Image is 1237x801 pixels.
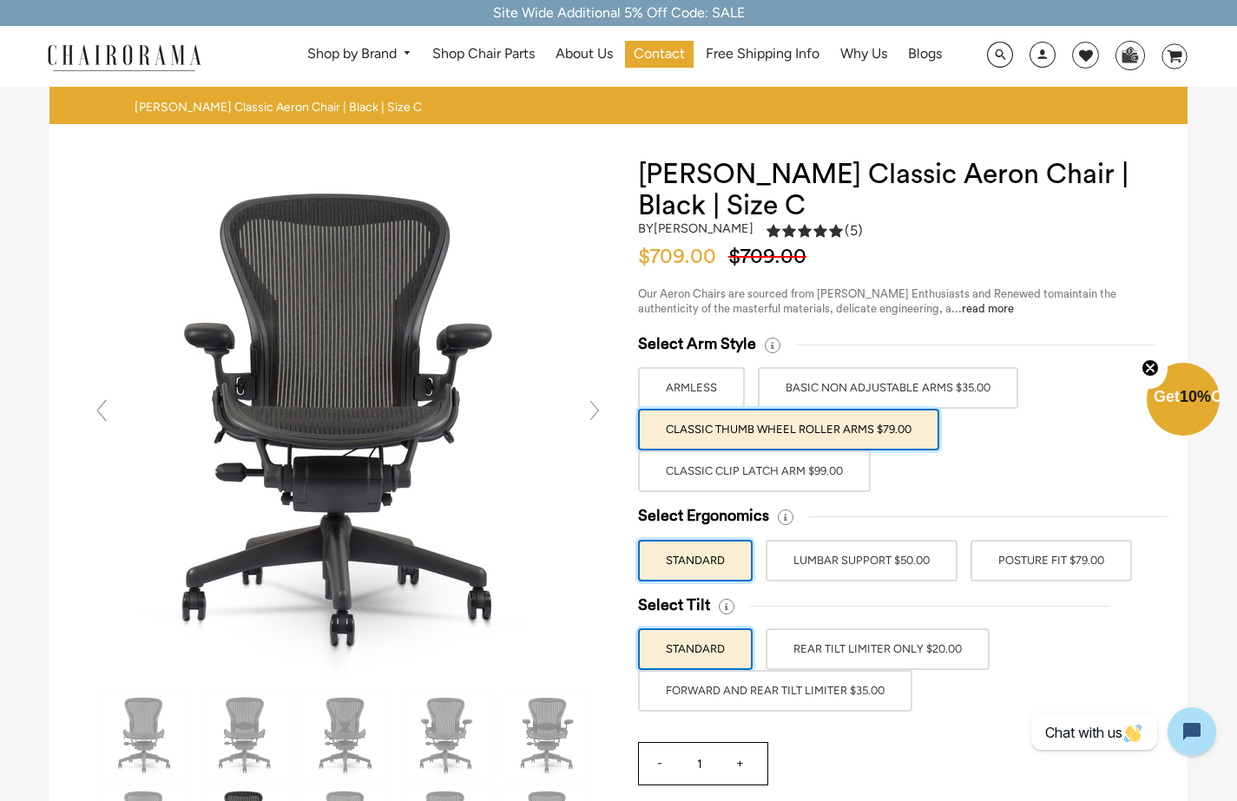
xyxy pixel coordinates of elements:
h2: by [638,221,753,236]
span: Why Us [840,45,887,63]
label: ARMLESS [638,367,745,409]
label: STANDARD [638,540,753,581]
a: Why Us [832,41,896,68]
img: Herman Miller Classic Aeron Chair | Black | Size C - chairorama [202,692,289,778]
span: Select Ergonomics [638,506,769,526]
nav: breadcrumbs [135,100,428,115]
label: POSTURE FIT $79.00 [971,540,1132,581]
label: Classic Clip Latch Arm $99.00 [638,450,871,492]
span: (5) [845,222,863,240]
a: read more [962,303,1014,314]
span: Get Off [1154,388,1234,405]
a: About Us [547,41,622,68]
h1: [PERSON_NAME] Classic Aeron Chair | Black | Size C [638,159,1153,221]
label: REAR TILT LIMITER ONLY $20.00 [766,628,990,670]
div: 5.0 rating (5 votes) [767,221,863,240]
a: Free Shipping Info [697,41,828,68]
span: About Us [556,45,613,63]
span: $709.00 [638,246,725,267]
span: Free Shipping Info [706,45,819,63]
span: Blogs [908,45,942,63]
span: Shop Chair Parts [432,45,535,63]
span: Select Tilt [638,595,710,615]
label: LUMBAR SUPPORT $50.00 [766,540,957,581]
span: Our Aeron Chairs are sourced from [PERSON_NAME] Enthusiasts and Renewed to [638,288,1054,299]
a: Blogs [899,41,951,68]
button: Close teaser [1133,349,1168,389]
a: Contact [625,41,694,68]
span: $709.00 [728,246,815,267]
a: 5.0 rating (5 votes) [767,221,863,245]
input: + [719,743,760,785]
label: BASIC NON ADJUSTABLE ARMS $35.00 [758,367,1018,409]
label: FORWARD AND REAR TILT LIMITER $35.00 [638,670,912,712]
img: Herman Miller Classic Aeron Chair | Black | Size C - chairorama [404,692,490,778]
nav: DesktopNavigation [285,41,965,73]
a: Shop Chair Parts [424,41,543,68]
span: 10% [1180,388,1211,405]
label: STANDARD [638,628,753,670]
img: DSC_4463_0fec1238-cd9d-4a4f-bad5-670a76fd0237_grande.jpg [88,159,609,680]
a: Shop by Brand [299,41,421,68]
div: Get10%OffClose teaser [1147,364,1220,437]
img: WhatsApp_Image_2024-07-12_at_16.23.01.webp [1116,42,1143,68]
label: Classic Thumb Wheel Roller Arms $79.00 [638,409,939,450]
a: [PERSON_NAME] [654,220,753,236]
span: [PERSON_NAME] Classic Aeron Chair | Black | Size C [135,100,422,115]
span: Select Arm Style [638,334,756,354]
span: Contact [634,45,685,63]
img: chairorama [37,42,211,72]
img: Herman Miller Classic Aeron Chair | Black | Size C - chairorama [102,692,188,778]
img: Herman Miller Classic Aeron Chair | Black | Size C - chairorama [504,692,591,778]
img: Herman Miller Classic Aeron Chair | Black | Size C - chairorama [303,692,390,778]
input: - [639,743,681,785]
